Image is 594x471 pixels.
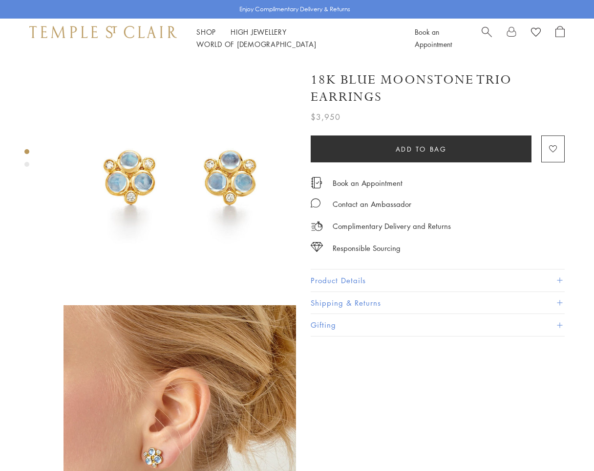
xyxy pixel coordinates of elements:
img: MessageIcon-01_2.svg [311,198,320,208]
a: Search [482,26,492,50]
p: Complimentary Delivery and Returns [333,220,451,232]
a: Book an Appointment [333,178,403,188]
a: Book an Appointment [415,27,452,49]
h1: 18K Blue Moonstone Trio Earrings [311,71,565,106]
button: Gifting [311,314,565,336]
button: Shipping & Returns [311,292,565,314]
span: $3,950 [311,111,340,123]
button: Product Details [311,269,565,292]
iframe: Gorgias live chat messenger [545,425,584,461]
a: View Wishlist [531,26,541,41]
span: Add to bag [396,144,447,155]
img: icon_sourcing.svg [311,242,323,252]
a: Open Shopping Bag [555,26,565,50]
div: Responsible Sourcing [333,242,401,254]
img: icon_appointment.svg [311,177,322,188]
button: Add to bag [311,135,531,162]
a: World of [DEMOGRAPHIC_DATA]World of [DEMOGRAPHIC_DATA] [196,39,316,49]
a: High JewelleryHigh Jewellery [231,27,287,37]
img: Temple St. Clair [29,26,177,38]
p: Enjoy Complimentary Delivery & Returns [239,4,350,14]
a: ShopShop [196,27,216,37]
img: icon_delivery.svg [311,220,323,232]
nav: Main navigation [196,26,393,50]
img: 18K Blue Moonstone Trio Earrings [64,58,296,291]
div: Product gallery navigation [24,147,29,175]
div: Contact an Ambassador [333,198,411,210]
